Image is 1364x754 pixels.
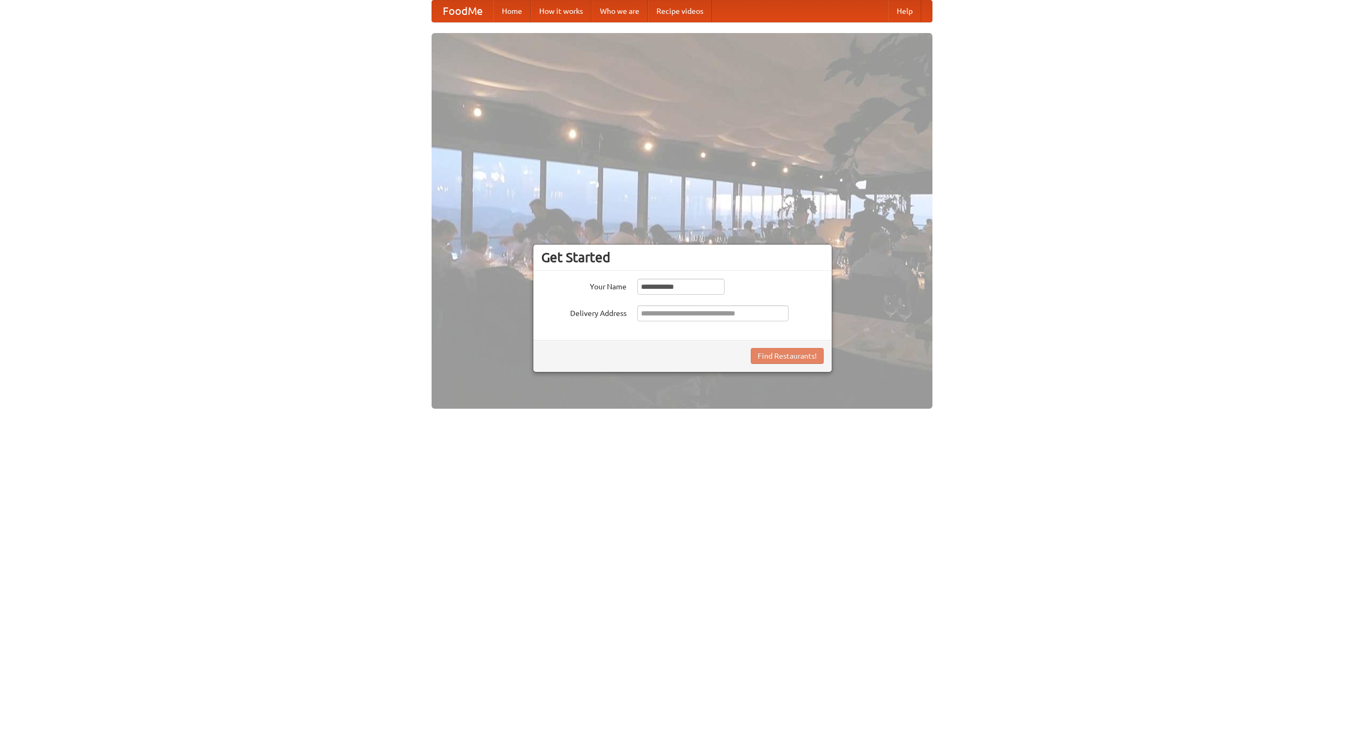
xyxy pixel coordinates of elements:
a: Home [493,1,531,22]
a: Help [888,1,921,22]
a: Recipe videos [648,1,712,22]
a: Who we are [591,1,648,22]
button: Find Restaurants! [751,348,824,364]
a: How it works [531,1,591,22]
label: Delivery Address [541,305,627,319]
a: FoodMe [432,1,493,22]
label: Your Name [541,279,627,292]
h3: Get Started [541,249,824,265]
